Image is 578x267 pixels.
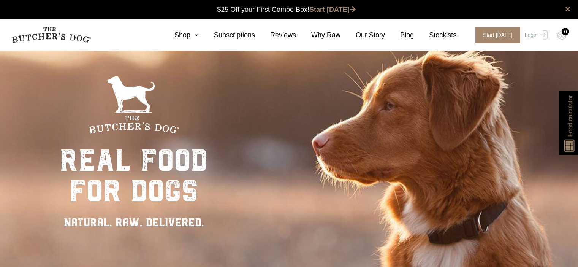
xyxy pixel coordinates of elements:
[255,30,296,40] a: Reviews
[523,27,548,43] a: Login
[385,30,414,40] a: Blog
[60,145,208,206] div: real food for dogs
[340,30,385,40] a: Our Story
[475,27,520,43] span: Start [DATE]
[199,30,255,40] a: Subscriptions
[60,214,208,231] div: NATURAL. RAW. DELIVERED.
[557,30,567,40] img: TBD_Cart-Empty.png
[159,30,199,40] a: Shop
[309,6,356,13] a: Start [DATE]
[565,95,575,137] span: Food calculator
[296,30,340,40] a: Why Raw
[562,28,569,35] div: 0
[414,30,456,40] a: Stockists
[468,27,523,43] a: Start [DATE]
[565,5,570,14] a: close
